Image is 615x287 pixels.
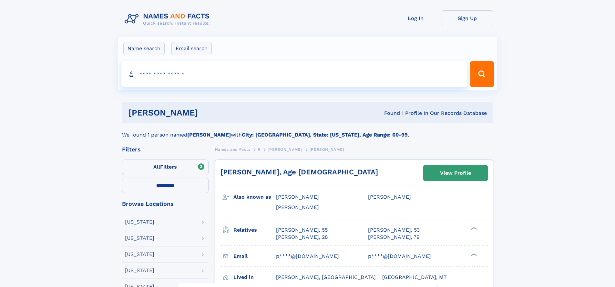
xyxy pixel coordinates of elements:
[122,160,209,175] label: Filters
[440,166,471,181] div: View Profile
[276,234,328,241] a: [PERSON_NAME], 28
[233,251,276,262] h3: Email
[121,61,467,87] input: search input
[368,234,420,241] a: [PERSON_NAME], 79
[153,164,160,170] span: All
[469,252,477,257] div: ❯
[258,145,261,153] a: R
[233,225,276,236] h3: Relatives
[442,10,493,26] a: Sign Up
[470,61,494,87] button: Search Button
[125,268,154,273] div: [US_STATE]
[268,147,302,152] span: [PERSON_NAME]
[368,226,420,234] a: [PERSON_NAME], 53
[390,10,442,26] a: Log In
[291,110,487,117] div: Found 1 Profile In Our Records Database
[122,123,493,139] div: We found 1 person named with .
[215,145,251,153] a: Names and Facts
[122,147,209,152] div: Filters
[233,192,276,203] h3: Also known as
[233,272,276,283] h3: Lived in
[123,42,165,55] label: Name search
[276,194,319,200] span: [PERSON_NAME]
[268,145,302,153] a: [PERSON_NAME]
[310,147,344,152] span: [PERSON_NAME]
[220,168,378,176] a: [PERSON_NAME], Age [DEMOGRAPHIC_DATA]
[382,274,447,280] span: [GEOGRAPHIC_DATA], MT
[125,252,154,257] div: [US_STATE]
[171,42,212,55] label: Email search
[276,204,319,210] span: [PERSON_NAME]
[125,219,154,225] div: [US_STATE]
[187,132,231,138] b: [PERSON_NAME]
[424,165,487,181] a: View Profile
[242,132,408,138] b: City: [GEOGRAPHIC_DATA], State: [US_STATE], Age Range: 60-99
[469,226,477,230] div: ❯
[276,274,376,280] span: [PERSON_NAME], [GEOGRAPHIC_DATA]
[276,226,328,234] a: [PERSON_NAME], 55
[125,236,154,241] div: [US_STATE]
[128,109,291,117] h1: [PERSON_NAME]
[122,10,215,28] img: Logo Names and Facts
[368,194,411,200] span: [PERSON_NAME]
[122,201,209,207] div: Browse Locations
[258,147,261,152] span: R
